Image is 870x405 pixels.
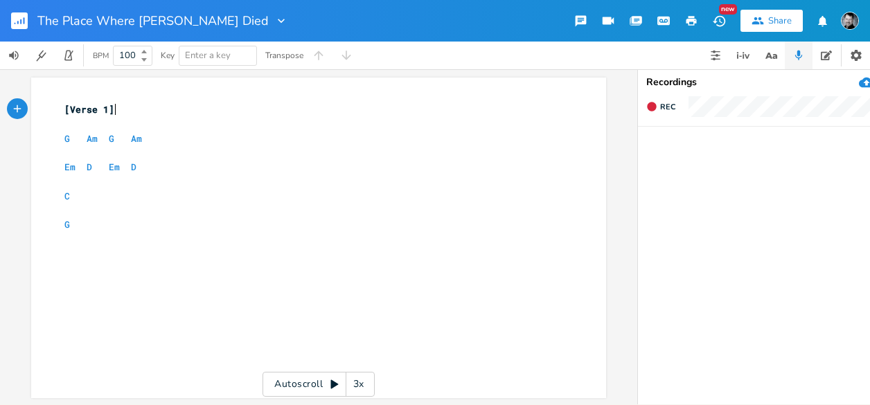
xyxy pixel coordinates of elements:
[660,102,675,112] span: Rec
[346,372,371,397] div: 3x
[131,161,136,173] span: D
[719,4,737,15] div: New
[64,103,114,116] span: [Verse 1]
[265,51,303,60] div: Transpose
[64,190,70,202] span: C
[109,132,114,145] span: G
[161,51,175,60] div: Key
[37,15,269,27] span: The Place Where [PERSON_NAME] Died
[768,15,792,27] div: Share
[64,132,70,145] span: G
[93,52,109,60] div: BPM
[263,372,375,397] div: Autoscroll
[185,49,231,62] span: Enter a key
[109,161,120,173] span: Em
[705,8,733,33] button: New
[64,218,70,231] span: G
[87,132,98,145] span: Am
[641,96,681,118] button: Rec
[87,161,92,173] span: D
[841,12,859,30] img: Timothy James
[131,132,142,145] span: Am
[64,161,76,173] span: Em
[740,10,803,32] button: Share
